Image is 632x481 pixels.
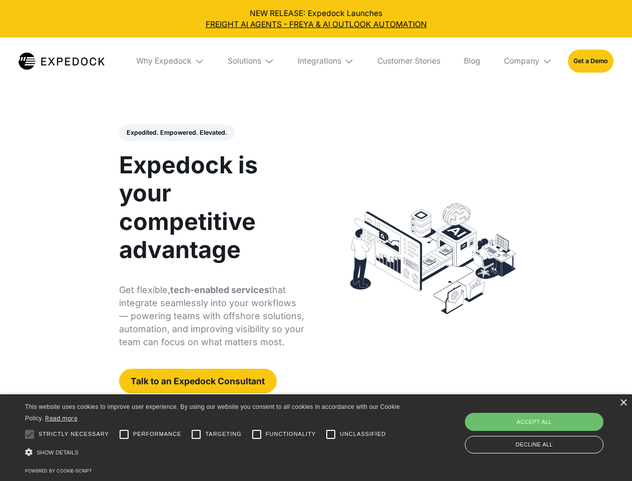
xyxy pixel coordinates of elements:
div: Company [504,56,539,66]
div: Solutions [220,38,282,85]
iframe: Chat Widget [465,373,632,481]
div: Company [496,38,560,85]
div: Why Expedock [128,38,212,85]
span: Targeting [205,430,241,438]
span: Unclassified [340,430,386,438]
a: Talk to an Expedock Consultant [119,369,277,393]
h1: Expedock is your competitive advantage [119,151,305,264]
a: Blog [456,38,488,85]
div: Integrations [290,38,362,85]
a: FREIGHT AI AGENTS - FREYA & AI OUTLOOK AUTOMATION [8,19,624,30]
span: This website uses cookies to improve user experience. By using our website you consent to all coo... [25,403,400,422]
div: NEW RELEASE: Expedock Launches [8,8,624,30]
span: Show details [37,449,79,455]
span: Functionality [266,430,316,438]
a: Customer Stories [369,38,448,85]
p: Get flexible, that integrate seamlessly into your workflows — powering teams with offshore soluti... [119,284,305,349]
span: Performance [133,430,182,438]
span: Strictly necessary [39,430,109,438]
div: Why Expedock [136,56,192,66]
div: Show details [25,446,403,459]
a: Read more [45,414,78,422]
div: Integrations [298,56,341,66]
strong: tech-enabled services [170,285,269,295]
a: Get a Demo [568,50,613,72]
a: Powered by cookie-script [25,468,92,473]
div: Solutions [228,56,261,66]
